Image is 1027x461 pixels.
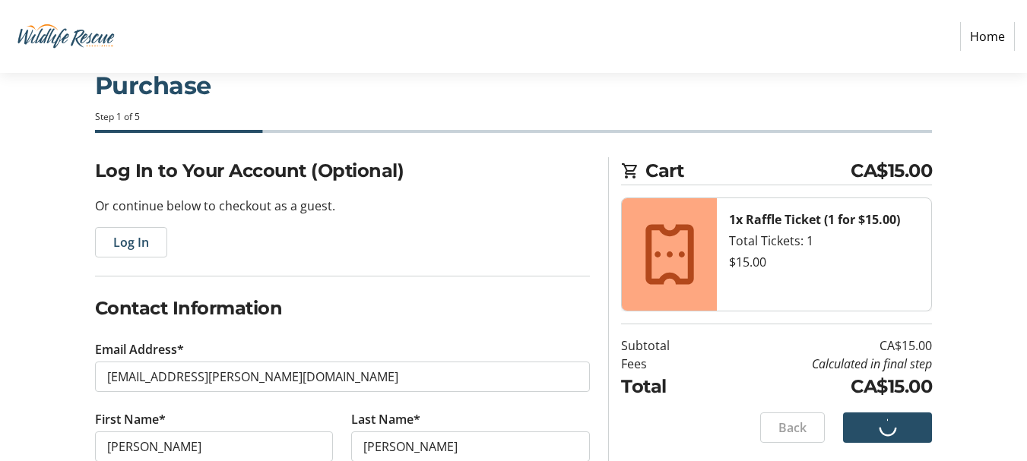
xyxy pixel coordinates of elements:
[95,410,166,428] label: First Name*
[711,336,932,355] td: CA$15.00
[95,157,591,185] h2: Log In to Your Account (Optional)
[729,232,919,250] div: Total Tickets: 1
[95,110,933,124] div: Step 1 of 5
[95,295,591,322] h2: Contact Information
[621,373,711,400] td: Total
[95,227,167,257] button: Log In
[12,6,120,67] img: Wildlife Rescue Association of British Columbia's Logo
[95,197,591,215] p: Or continue below to checkout as a guest.
[645,157,851,185] span: Cart
[95,68,933,104] h1: Purchase
[113,233,149,251] span: Log In
[729,253,919,271] div: $15.00
[351,410,420,428] label: Last Name*
[621,336,711,355] td: Subtotal
[729,211,900,228] strong: 1x Raffle Ticket (1 for $15.00)
[621,355,711,373] td: Fees
[960,22,1015,51] a: Home
[851,157,932,185] span: CA$15.00
[95,340,184,358] label: Email Address*
[711,373,932,400] td: CA$15.00
[711,355,932,373] td: Calculated in final step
